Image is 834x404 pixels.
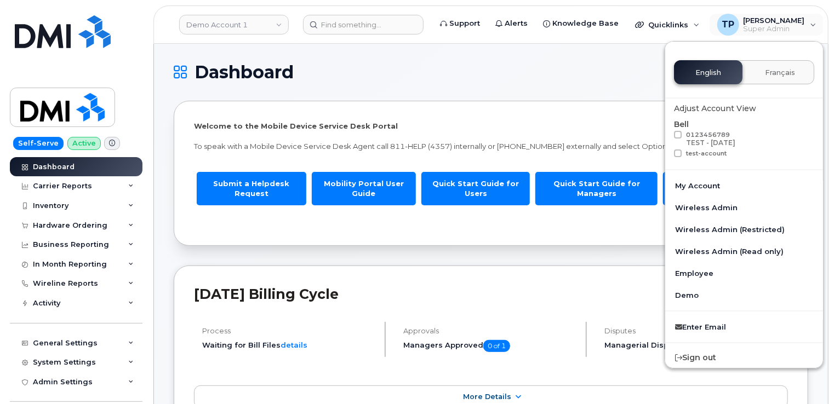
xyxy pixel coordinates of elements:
[665,262,823,284] a: Employee
[312,172,416,205] a: Mobility Portal User Guide
[535,172,658,205] a: Quick Start Guide for Managers
[483,340,510,352] span: 0 of 1
[663,172,785,205] a: Quick Start Guide for Managers
[197,172,306,205] a: Submit a Helpdesk Request
[194,121,788,131] p: Welcome to the Mobile Device Service Desk Portal
[665,197,823,218] a: Wireless Admin
[674,119,814,160] div: Bell
[194,141,788,152] p: To speak with a Mobile Device Service Desk Agent call 811-HELP (4357) internally or [PHONE_NUMBER...
[403,327,576,335] h4: Approvals
[421,172,530,205] a: Quick Start Guide for Users
[686,131,735,147] span: 0123456789
[665,316,823,338] a: Enter Email
[202,327,375,335] h4: Process
[665,284,823,306] a: Demo
[604,340,788,352] h5: Managerial Disputes
[194,286,788,302] h2: [DATE] Billing Cycle
[665,348,823,368] div: Sign out
[686,138,735,147] div: TEST - [DATE]
[604,327,788,335] h4: Disputes
[665,240,823,262] a: Wireless Admin (Read only)
[686,149,727,157] span: test-account
[195,64,294,80] span: Dashboard
[403,340,576,352] h5: Managers Approved
[463,393,511,401] span: More Details
[765,68,795,77] span: Français
[281,340,307,349] a: details
[665,218,823,240] a: Wireless Admin (Restricted)
[665,175,823,197] a: My Account
[202,340,375,350] li: Waiting for Bill Files
[674,103,814,114] div: Adjust Account View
